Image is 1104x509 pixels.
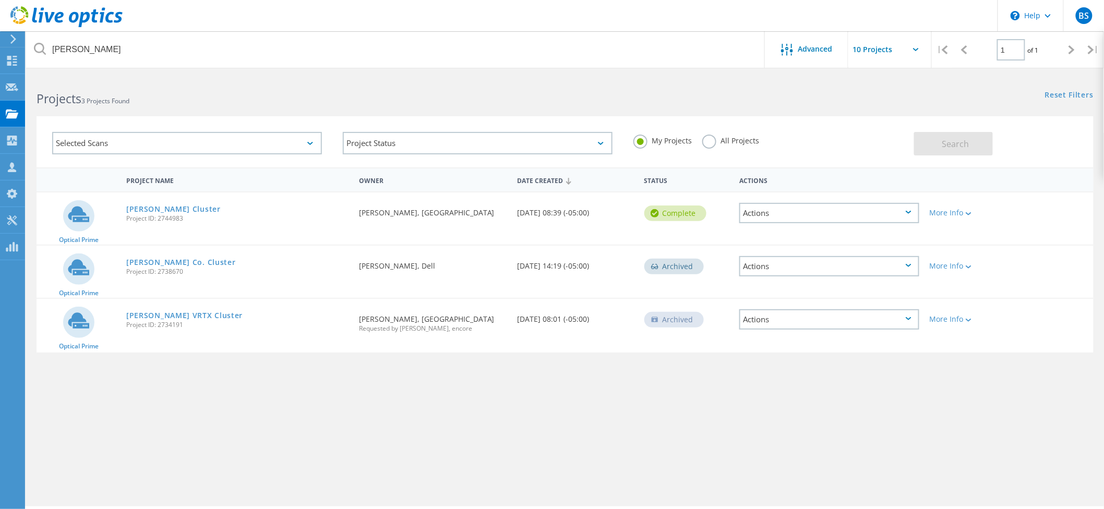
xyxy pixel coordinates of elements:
[639,170,734,189] div: Status
[942,138,969,150] span: Search
[121,170,354,189] div: Project Name
[126,269,349,275] span: Project ID: 2738670
[354,246,512,280] div: [PERSON_NAME], Dell
[734,170,925,189] div: Actions
[512,299,639,333] div: [DATE] 08:01 (-05:00)
[932,31,953,68] div: |
[739,256,919,276] div: Actions
[354,170,512,189] div: Owner
[59,290,99,296] span: Optical Prime
[81,96,129,105] span: 3 Projects Found
[512,170,639,190] div: Date Created
[10,22,123,29] a: Live Optics Dashboard
[798,45,833,53] span: Advanced
[702,135,759,144] label: All Projects
[37,90,81,107] b: Projects
[126,215,349,222] span: Project ID: 2744983
[512,192,639,227] div: [DATE] 08:39 (-05:00)
[1078,11,1089,20] span: BS
[126,205,221,213] a: [PERSON_NAME] Cluster
[512,246,639,280] div: [DATE] 14:19 (-05:00)
[930,316,1004,323] div: More Info
[354,299,512,342] div: [PERSON_NAME], [GEOGRAPHIC_DATA]
[126,322,349,328] span: Project ID: 2734191
[1028,46,1039,55] span: of 1
[739,203,919,223] div: Actions
[1045,91,1094,100] a: Reset Filters
[343,132,613,154] div: Project Status
[52,132,322,154] div: Selected Scans
[644,259,704,274] div: Archived
[126,312,243,319] a: [PERSON_NAME] VRTX Cluster
[930,209,1004,216] div: More Info
[354,192,512,227] div: [PERSON_NAME], [GEOGRAPHIC_DATA]
[739,309,919,330] div: Actions
[930,262,1004,270] div: More Info
[126,259,236,266] a: [PERSON_NAME] Co. Cluster
[1011,11,1020,20] svg: \n
[1083,31,1104,68] div: |
[26,31,765,68] input: Search projects by name, owner, ID, company, etc
[59,237,99,243] span: Optical Prime
[644,205,706,221] div: Complete
[914,132,993,155] button: Search
[59,343,99,349] span: Optical Prime
[633,135,692,144] label: My Projects
[644,312,704,328] div: Archived
[359,325,507,332] span: Requested by [PERSON_NAME], encore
